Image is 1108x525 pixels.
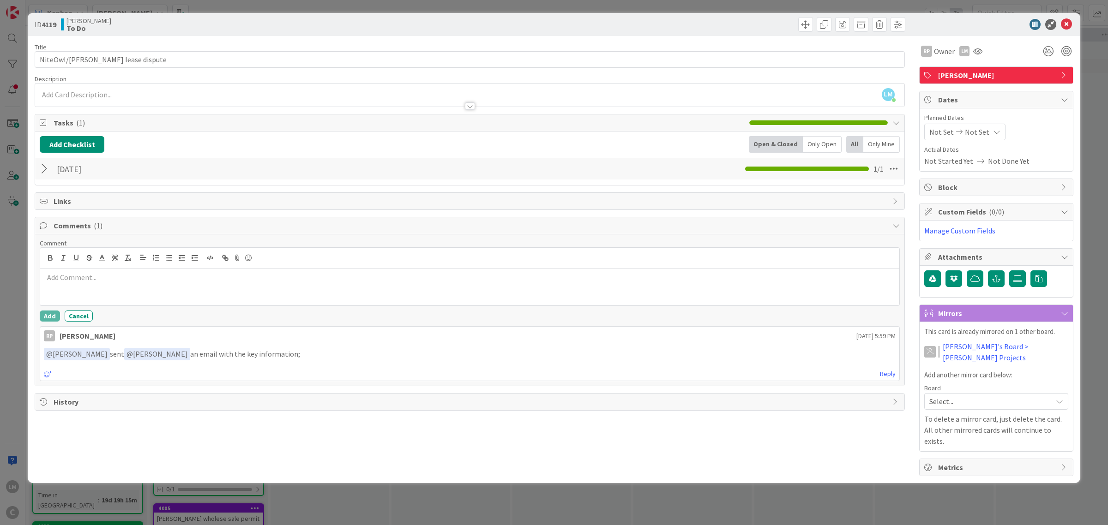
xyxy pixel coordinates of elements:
[76,118,85,127] span: ( 1 )
[126,349,133,358] span: @
[882,88,895,101] span: LM
[35,19,56,30] span: ID
[880,368,896,380] a: Reply
[856,331,896,341] span: [DATE] 5:59 PM
[924,370,1068,381] p: Add another mirror card below:
[126,349,188,358] span: [PERSON_NAME]
[988,155,1030,167] span: Not Done Yet
[40,136,104,153] button: Add Checklist
[749,136,803,153] div: Open & Closed
[924,145,1068,155] span: Actual Dates
[938,462,1056,473] span: Metrics
[938,251,1056,262] span: Attachments
[938,94,1056,105] span: Dates
[938,70,1056,81] span: [PERSON_NAME]
[40,239,66,247] span: Comment
[924,413,1068,447] p: To delete a mirror card, just delete the card. All other mirrored cards will continue to exists.
[938,308,1056,319] span: Mirrors
[938,206,1056,217] span: Custom Fields
[943,341,1068,363] a: [PERSON_NAME]'s Board > [PERSON_NAME] Projects
[929,126,954,137] span: Not Set
[46,349,53,358] span: @
[873,163,884,174] span: 1 / 1
[846,136,863,153] div: All
[65,310,93,322] button: Cancel
[54,161,261,177] input: Add Checklist...
[929,395,1048,408] span: Select...
[989,207,1004,216] span: ( 0/0 )
[938,182,1056,193] span: Block
[54,196,888,207] span: Links
[924,113,1068,123] span: Planned Dates
[54,220,888,231] span: Comments
[924,327,1068,337] p: This card is already mirrored on 1 other board.
[924,385,941,391] span: Board
[35,43,47,51] label: Title
[35,51,905,68] input: type card name here...
[934,46,955,57] span: Owner
[959,46,969,56] div: LM
[40,310,60,322] button: Add
[924,155,973,167] span: Not Started Yet
[54,396,888,407] span: History
[46,349,108,358] span: [PERSON_NAME]
[66,17,111,24] span: [PERSON_NAME]
[863,136,900,153] div: Only Mine
[54,117,745,128] span: Tasks
[42,20,56,29] b: 4119
[924,226,995,235] a: Manage Custom Fields
[921,46,932,57] div: RP
[44,330,55,341] div: RP
[60,330,115,341] div: [PERSON_NAME]
[35,75,66,83] span: Description
[44,348,896,360] p: sent an email with the key information;
[965,126,989,137] span: Not Set
[94,221,102,230] span: ( 1 )
[66,24,111,32] b: To Do
[803,136,842,153] div: Only Open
